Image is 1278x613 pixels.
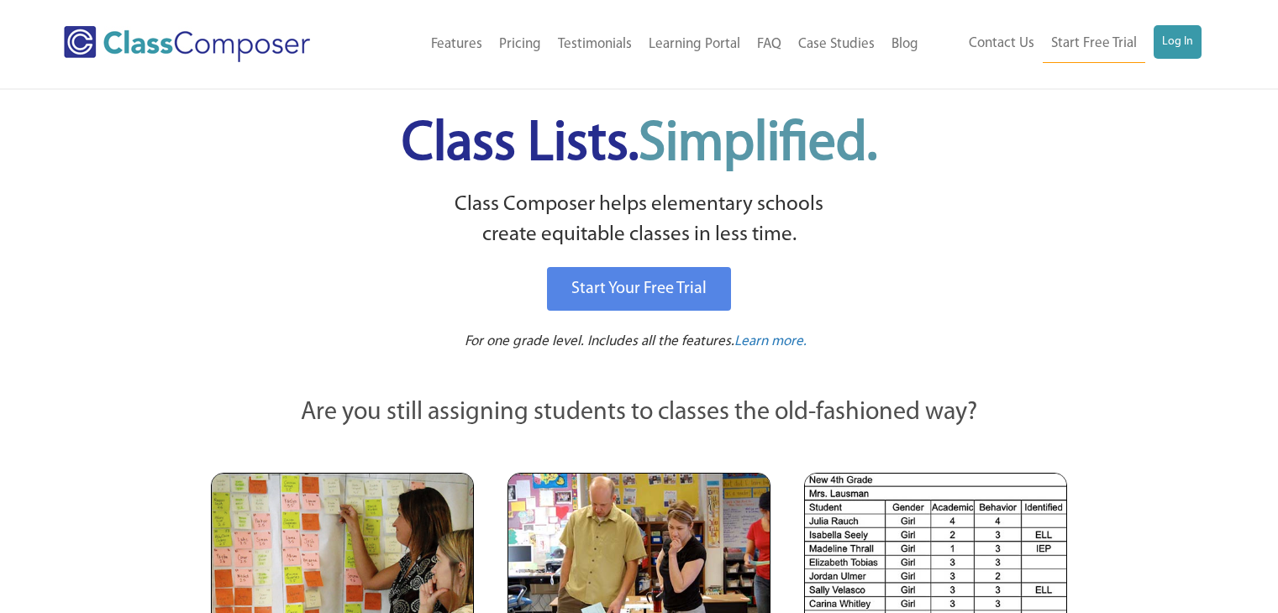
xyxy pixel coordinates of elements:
[571,280,707,297] span: Start Your Free Trial
[491,26,550,63] a: Pricing
[1043,25,1145,63] a: Start Free Trial
[423,26,491,63] a: Features
[960,25,1043,62] a: Contact Us
[790,26,883,63] a: Case Studies
[550,26,640,63] a: Testimonials
[547,267,731,311] a: Start Your Free Trial
[927,25,1202,63] nav: Header Menu
[749,26,790,63] a: FAQ
[734,332,807,353] a: Learn more.
[402,118,877,172] span: Class Lists.
[639,118,877,172] span: Simplified.
[364,26,926,63] nav: Header Menu
[734,334,807,348] span: Learn more.
[1154,25,1202,59] a: Log In
[208,190,1070,251] p: Class Composer helps elementary schools create equitable classes in less time.
[465,334,734,348] span: For one grade level. Includes all the features.
[640,26,749,63] a: Learning Portal
[883,26,927,63] a: Blog
[64,26,310,62] img: Class Composer
[211,395,1068,432] p: Are you still assigning students to classes the old-fashioned way?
